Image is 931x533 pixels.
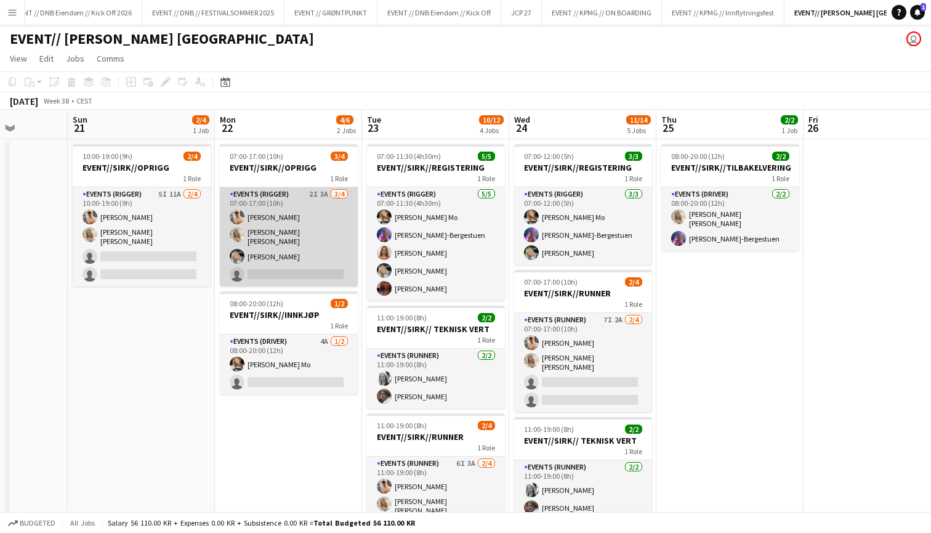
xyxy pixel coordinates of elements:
span: 08:00-20:00 (12h) [671,152,725,161]
a: Comms [92,51,129,67]
span: 10/12 [479,115,504,124]
span: 07:00-17:00 (10h) [230,152,283,161]
a: Jobs [61,51,89,67]
app-job-card: 07:00-17:00 (10h)3/4EVENT//SIRK//OPRIGG1 RoleEvents (Rigger)2I3A3/407:00-17:00 (10h)[PERSON_NAME]... [220,144,358,287]
button: EVENT // DNB Eiendom // Kick Off [377,1,501,25]
button: EVENT // GRØNTPUNKT [284,1,377,25]
app-job-card: 07:00-17:00 (10h)2/4EVENT//SIRK//RUNNER1 RoleEvents (Runner)7I2A2/407:00-17:00 (10h)[PERSON_NAME]... [514,270,652,412]
span: 3/4 [331,152,348,161]
span: 11:00-19:00 (8h) [524,425,574,434]
h3: EVENT//SIRK//OPRIGG [220,162,358,173]
app-job-card: 07:00-12:00 (5h)3/3EVENT//SIRK//REGISTERING1 RoleEvents (Rigger)3/307:00-12:00 (5h)[PERSON_NAME] ... [514,144,652,265]
div: [DATE] [10,95,38,107]
span: 1 Role [330,174,348,183]
span: Mon [220,114,236,125]
h3: EVENT//SIRK//RUNNER [367,431,505,442]
h3: EVENT//SIRK// TEKNISK VERT [367,323,505,335]
span: 1/2 [331,299,348,308]
h3: EVENT//SIRK//REGISTERING [367,162,505,173]
app-card-role: Events (Driver)2/208:00-20:00 (12h)[PERSON_NAME] [PERSON_NAME][PERSON_NAME]-Bergestuen [661,187,799,251]
div: 2 Jobs [337,126,356,135]
span: 2/4 [478,421,495,430]
span: 2/2 [478,313,495,322]
span: 10:00-19:00 (9h) [83,152,132,161]
button: JCP 27 [501,1,542,25]
span: 5/5 [478,152,495,161]
app-job-card: 11:00-19:00 (8h)2/2EVENT//SIRK// TEKNISK VERT1 RoleEvents (Runner)2/211:00-19:00 (8h)[PERSON_NAME... [367,306,505,409]
span: 1 Role [477,443,495,452]
h1: EVENT// [PERSON_NAME] [GEOGRAPHIC_DATA] [10,30,314,48]
h3: EVENT//SIRK//RUNNER [514,288,652,299]
button: EVENT // DNB // FESTIVALSOMMER 2025 [142,1,284,25]
span: 1 Role [624,447,642,456]
div: 4 Jobs [480,126,503,135]
span: 2/4 [183,152,201,161]
span: Wed [514,114,530,125]
app-user-avatar: Daniel Andersen [906,31,921,46]
app-card-role: Events (Driver)4A1/208:00-20:00 (12h)[PERSON_NAME] Mo [220,335,358,394]
span: 1 Role [624,174,642,183]
span: 2/4 [192,115,209,124]
span: 24 [512,121,530,135]
span: 2/2 [781,115,798,124]
span: Comms [97,53,124,64]
span: 11/14 [626,115,651,124]
span: All jobs [68,518,97,527]
span: Week 38 [41,96,71,105]
span: Sun [73,114,87,125]
button: EVENT // DNB Eiendom // Kick Off 2026 [2,1,142,25]
div: CEST [76,96,92,105]
span: Fri [808,114,818,125]
app-card-role: Events (Rigger)3/307:00-12:00 (5h)[PERSON_NAME] Mo[PERSON_NAME]-Bergestuen[PERSON_NAME] [514,187,652,265]
a: 1 [910,5,925,20]
app-job-card: 08:00-20:00 (12h)2/2EVENT//SIRK//TILBAKELVERING1 RoleEvents (Driver)2/208:00-20:00 (12h)[PERSON_N... [661,144,799,251]
h3: EVENT//SIRK// TEKNISK VERT [514,435,652,446]
span: 2/2 [772,152,789,161]
span: Budgeted [20,519,55,527]
span: Total Budgeted 56 110.00 KR [313,518,415,527]
span: 4/6 [336,115,353,124]
span: Thu [661,114,677,125]
span: 2/4 [625,277,642,287]
span: 21 [71,121,87,135]
app-job-card: 10:00-19:00 (9h)2/4EVENT//SIRK//OPRIGG1 RoleEvents (Rigger)5I11A2/410:00-19:00 (9h)[PERSON_NAME][... [73,144,211,287]
span: 22 [218,121,236,135]
span: Jobs [66,53,84,64]
span: 11:00-19:00 (8h) [377,313,427,322]
app-job-card: 11:00-19:00 (8h)2/2EVENT//SIRK// TEKNISK VERT1 RoleEvents (Runner)2/211:00-19:00 (8h)[PERSON_NAME... [514,417,652,520]
h3: EVENT//SIRK//TILBAKELVERING [661,162,799,173]
app-card-role: Events (Rigger)2I3A3/407:00-17:00 (10h)[PERSON_NAME][PERSON_NAME] [PERSON_NAME][PERSON_NAME] [220,187,358,287]
span: 3/3 [625,152,642,161]
app-card-role: Events (Runner)7I2A2/407:00-17:00 (10h)[PERSON_NAME][PERSON_NAME] [PERSON_NAME] [514,313,652,412]
app-card-role: Events (Runner)2/211:00-19:00 (8h)[PERSON_NAME][PERSON_NAME] [514,460,652,520]
h3: EVENT//SIRK//OPRIGG [73,162,211,173]
a: View [5,51,32,67]
div: 1 Job [193,126,209,135]
div: Salary 56 110.00 KR + Expenses 0.00 KR + Subsistence 0.00 KR = [108,518,415,527]
span: 08:00-20:00 (12h) [230,299,283,308]
span: 2/2 [625,425,642,434]
app-card-role: Events (Rigger)5/507:00-11:30 (4h30m)[PERSON_NAME] Mo[PERSON_NAME]-Bergestuen[PERSON_NAME][PERSON... [367,187,505,301]
div: 1 Job [781,126,797,135]
button: EVENT // KPMG // ON BOARDING [542,1,662,25]
span: 1 [921,3,926,11]
a: Edit [34,51,58,67]
span: 07:00-12:00 (5h) [524,152,574,161]
app-job-card: 07:00-11:30 (4h30m)5/5EVENT//SIRK//REGISTERING1 RoleEvents (Rigger)5/507:00-11:30 (4h30m)[PERSON_... [367,144,505,301]
span: 1 Role [183,174,201,183]
span: 1 Role [624,299,642,309]
h3: EVENT//SIRK//INNKJØP [220,309,358,320]
span: 1 Role [477,335,495,344]
span: 07:00-17:00 (10h) [524,277,578,287]
span: Edit [39,53,54,64]
button: Budgeted [6,516,57,530]
app-job-card: 08:00-20:00 (12h)1/2EVENT//SIRK//INNKJØP1 RoleEvents (Driver)4A1/208:00-20:00 (12h)[PERSON_NAME] Mo [220,291,358,394]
